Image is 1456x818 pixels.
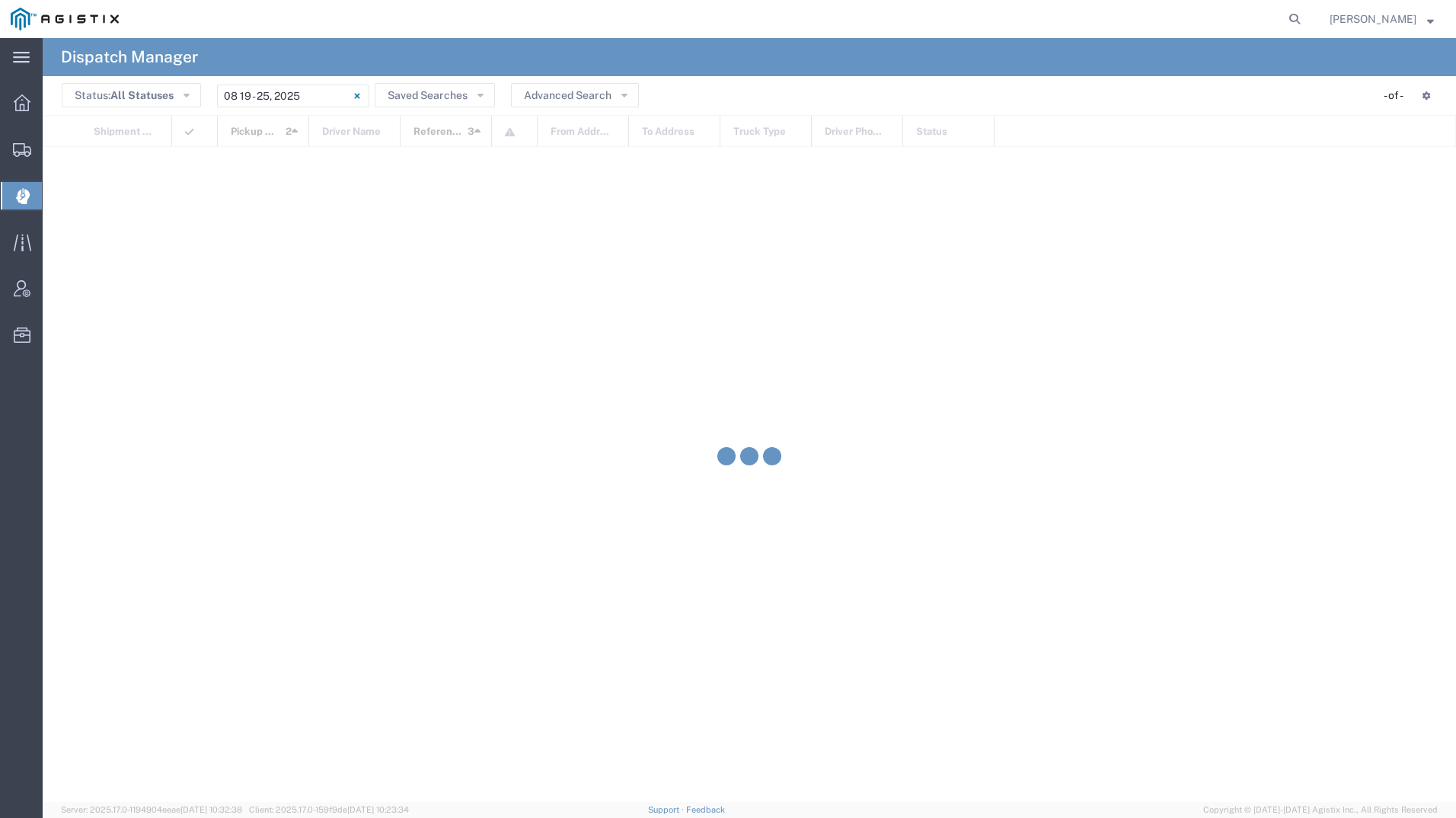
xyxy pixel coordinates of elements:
[180,805,242,814] span: [DATE] 10:32:38
[648,805,686,814] a: Support
[62,83,201,107] button: Status:All Statuses
[61,805,242,814] span: Server: 2025.17.0-1194904eeae
[110,89,174,101] span: All Statuses
[1329,10,1435,28] button: [PERSON_NAME]
[1203,804,1438,816] span: Copyright © [DATE]-[DATE] Agistix Inc., All Rights Reserved
[1384,88,1410,104] div: - of -
[61,38,198,76] h4: Dispatch Manager
[375,83,495,107] button: Saved Searches
[11,8,119,30] img: logo
[347,805,409,814] span: [DATE] 10:23:34
[1330,11,1416,27] span: Jessica Carr
[686,805,725,814] a: Feedback
[511,83,639,107] button: Advanced Search
[249,805,409,814] span: Client: 2025.17.0-159f9de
